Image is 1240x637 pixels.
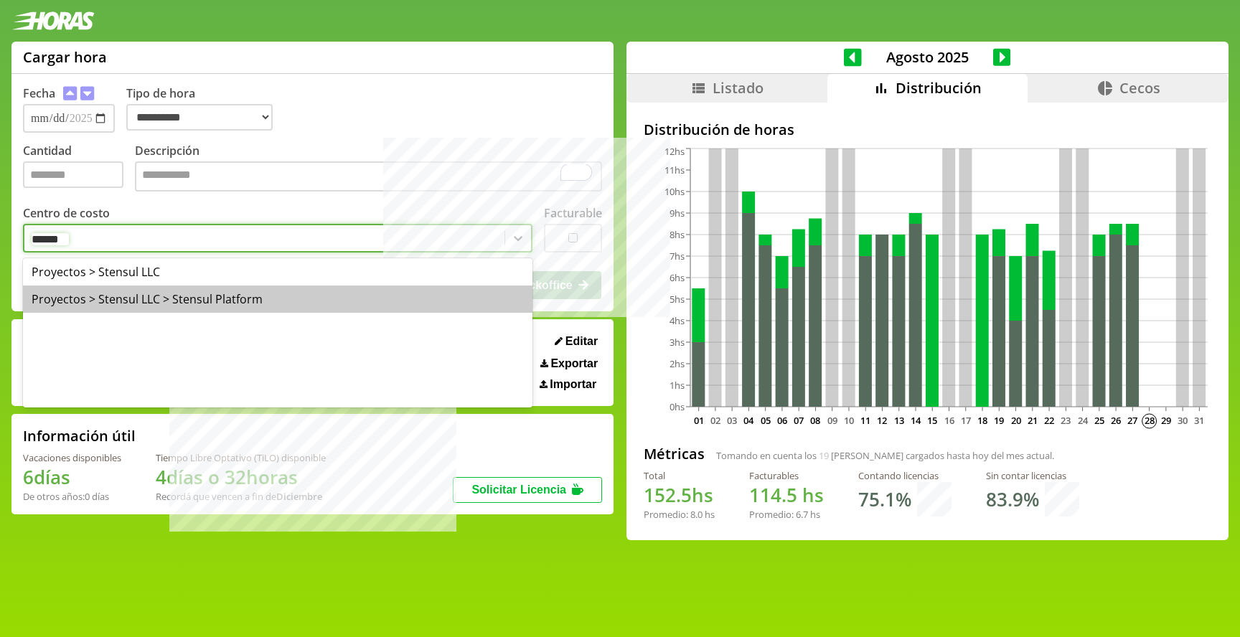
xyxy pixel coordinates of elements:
[977,414,987,427] text: 18
[23,205,110,221] label: Centro de costo
[536,357,602,371] button: Exportar
[743,414,754,427] text: 04
[819,449,829,462] span: 19
[810,414,820,427] text: 08
[858,486,911,512] h1: 75.1 %
[550,357,598,370] span: Exportar
[760,414,770,427] text: 05
[156,490,326,503] div: Recordá que vencen a fin de
[1111,414,1121,427] text: 26
[23,490,121,503] div: De otros años: 0 días
[23,286,532,313] div: Proyectos > Stensul LLC > Stensul Platform
[664,145,685,158] tspan: 12hs
[716,449,1054,462] span: Tomando en cuenta los [PERSON_NAME] cargados hasta hoy del mes actual.
[23,47,107,67] h1: Cargar hora
[844,414,854,427] text: 10
[986,486,1039,512] h1: 83.9 %
[23,143,135,195] label: Cantidad
[749,482,824,508] h1: hs
[1178,414,1188,427] text: 30
[896,78,982,98] span: Distribución
[1094,414,1104,427] text: 25
[644,469,715,482] div: Total
[156,451,326,464] div: Tiempo Libre Optativo (TiLO) disponible
[550,378,596,391] span: Importar
[796,508,808,521] span: 6.7
[877,414,887,427] text: 12
[1119,78,1160,98] span: Cecos
[544,205,602,221] label: Facturable
[1028,414,1038,427] text: 21
[794,414,804,427] text: 07
[749,482,797,508] span: 114.5
[670,314,685,327] tspan: 4hs
[664,185,685,198] tspan: 10hs
[927,414,937,427] text: 15
[126,85,284,133] label: Tipo de hora
[670,357,685,370] tspan: 2hs
[670,400,685,413] tspan: 0hs
[1010,414,1020,427] text: 20
[670,293,685,306] tspan: 5hs
[644,482,715,508] h1: hs
[670,379,685,392] tspan: 1hs
[1061,414,1071,427] text: 23
[670,336,685,349] tspan: 3hs
[690,508,703,521] span: 8.0
[911,414,921,427] text: 14
[894,414,904,427] text: 13
[550,334,602,349] button: Editar
[644,508,715,521] div: Promedio: hs
[727,414,737,427] text: 03
[23,85,55,101] label: Fecha
[644,444,705,463] h2: Métricas
[11,11,95,30] img: logotipo
[862,47,993,67] span: Agosto 2025
[156,464,326,490] h1: 4 días o 32 horas
[944,414,954,427] text: 16
[749,508,824,521] div: Promedio: hs
[23,161,123,188] input: Cantidad
[670,250,685,263] tspan: 7hs
[777,414,787,427] text: 06
[276,490,322,503] b: Diciembre
[565,335,598,348] span: Editar
[644,120,1211,139] h2: Distribución de horas
[670,271,685,284] tspan: 6hs
[670,228,685,241] tspan: 8hs
[644,482,692,508] span: 152.5
[693,414,703,427] text: 01
[994,414,1004,427] text: 19
[126,104,273,131] select: Tipo de hora
[1144,414,1154,427] text: 28
[1077,414,1088,427] text: 24
[664,164,685,176] tspan: 11hs
[860,414,870,427] text: 11
[23,426,136,445] h2: Información útil
[23,464,121,490] h1: 6 días
[23,258,532,286] div: Proyectos > Stensul LLC
[710,414,720,427] text: 02
[858,469,952,482] div: Contando licencias
[453,477,602,503] button: Solicitar Licencia
[749,469,824,482] div: Facturables
[135,161,602,192] textarea: To enrich screen reader interactions, please activate Accessibility in Grammarly extension settings
[827,414,837,427] text: 09
[670,207,685,220] tspan: 9hs
[1127,414,1137,427] text: 27
[135,143,602,195] label: Descripción
[471,483,566,496] span: Solicitar Licencia
[713,78,764,98] span: Listado
[1194,414,1204,427] text: 31
[986,469,1079,482] div: Sin contar licencias
[23,451,121,464] div: Vacaciones disponibles
[1161,414,1171,427] text: 29
[961,414,971,427] text: 17
[1044,414,1054,427] text: 22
